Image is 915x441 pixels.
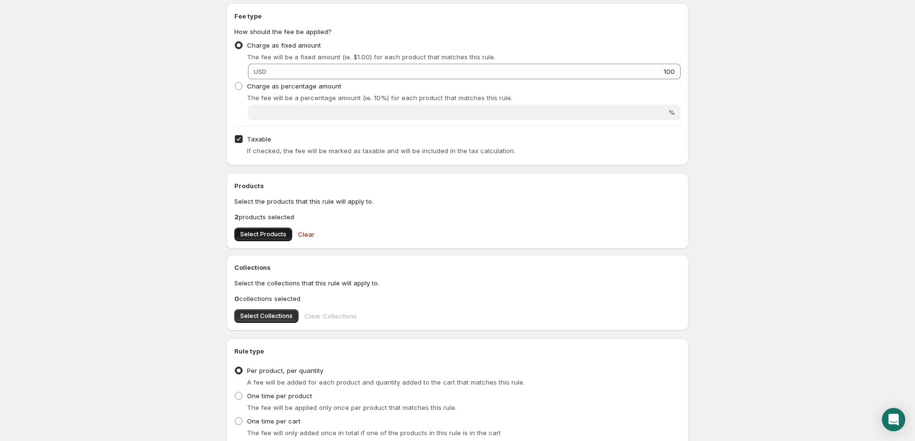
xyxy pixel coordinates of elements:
[234,28,332,35] span: How should the fee be applied?
[234,11,681,21] h2: Fee type
[254,68,266,75] span: USD
[234,181,681,191] h2: Products
[234,309,299,323] button: Select Collections
[247,404,457,411] span: The fee will be applied only once per product that matches this rule.
[292,225,320,244] button: Clear
[247,417,300,425] span: One time per cart
[298,229,315,239] span: Clear
[234,294,681,303] p: collections selected
[247,392,312,400] span: One time per product
[247,147,515,155] span: If checked, the fee will be marked as taxable and will be included in the tax calculation.
[234,213,239,221] b: 2
[247,93,681,103] p: The fee will be a percentage amount (ie. 10%) for each product that matches this rule.
[240,230,286,238] span: Select Products
[240,312,293,320] span: Select Collections
[234,346,681,356] h2: Rule type
[247,41,321,49] span: Charge as fixed amount
[247,378,525,386] span: A fee will be added for each product and quantity added to the cart that matches this rule.
[247,429,501,437] span: The fee will only added once in total if one of the products in this rule is in the cart
[234,228,292,241] button: Select Products
[247,367,323,374] span: Per product, per quantity
[234,212,681,222] p: products selected
[247,53,495,61] span: The fee will be a fixed amount (ie. $1.00) for each product that matches this rule.
[234,263,681,272] h2: Collections
[234,196,681,206] p: Select the products that this rule will apply to.
[234,295,239,302] b: 0
[669,108,675,116] span: %
[247,135,271,143] span: Taxable
[247,82,341,90] span: Charge as percentage amount
[234,278,681,288] p: Select the collections that this rule will apply to.
[882,408,905,431] div: Open Intercom Messenger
